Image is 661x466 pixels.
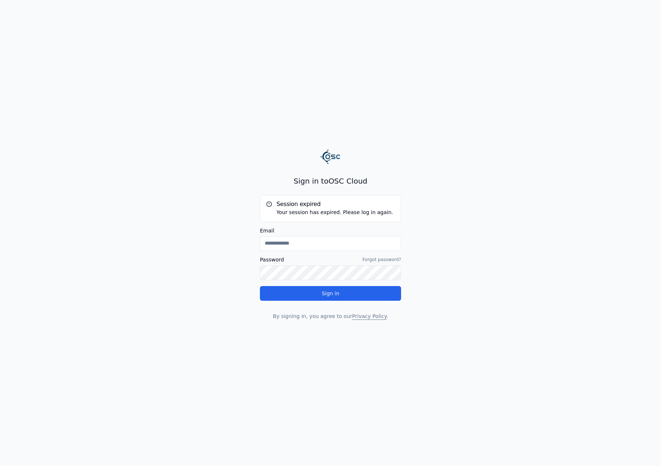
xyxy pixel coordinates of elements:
[260,228,401,233] label: Email
[260,313,401,320] p: By signing in, you agree to our .
[266,209,395,216] div: Your session has expired. Please log in again.
[352,313,386,319] a: Privacy Policy
[260,257,284,262] label: Password
[266,201,395,207] h5: Session expired
[320,147,341,167] img: Logo
[362,257,401,263] a: Forgot password?
[260,176,401,186] h2: Sign in to OSC Cloud
[260,286,401,301] button: Sign in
